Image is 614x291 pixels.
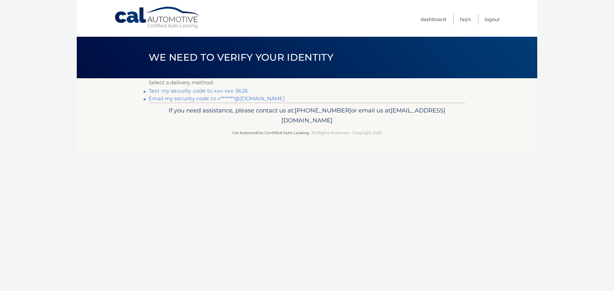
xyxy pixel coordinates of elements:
strong: Cal Automotive Certified Auto Leasing [232,130,309,135]
p: If you need assistance, please contact us at: or email us at [153,105,461,126]
a: FAQ's [460,14,471,25]
p: Select a delivery method: [149,78,465,87]
p: - All Rights Reserved - Copyright 2025 [153,129,461,136]
a: Cal Automotive [114,6,201,29]
a: Logout [484,14,500,25]
span: [PHONE_NUMBER] [295,107,351,114]
a: Dashboard [421,14,446,25]
span: We need to verify your identity [149,51,333,63]
a: Text my security code to xxx-xxx-3626 [149,88,248,94]
a: Email my security code to v*******@[DOMAIN_NAME] [149,96,285,102]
